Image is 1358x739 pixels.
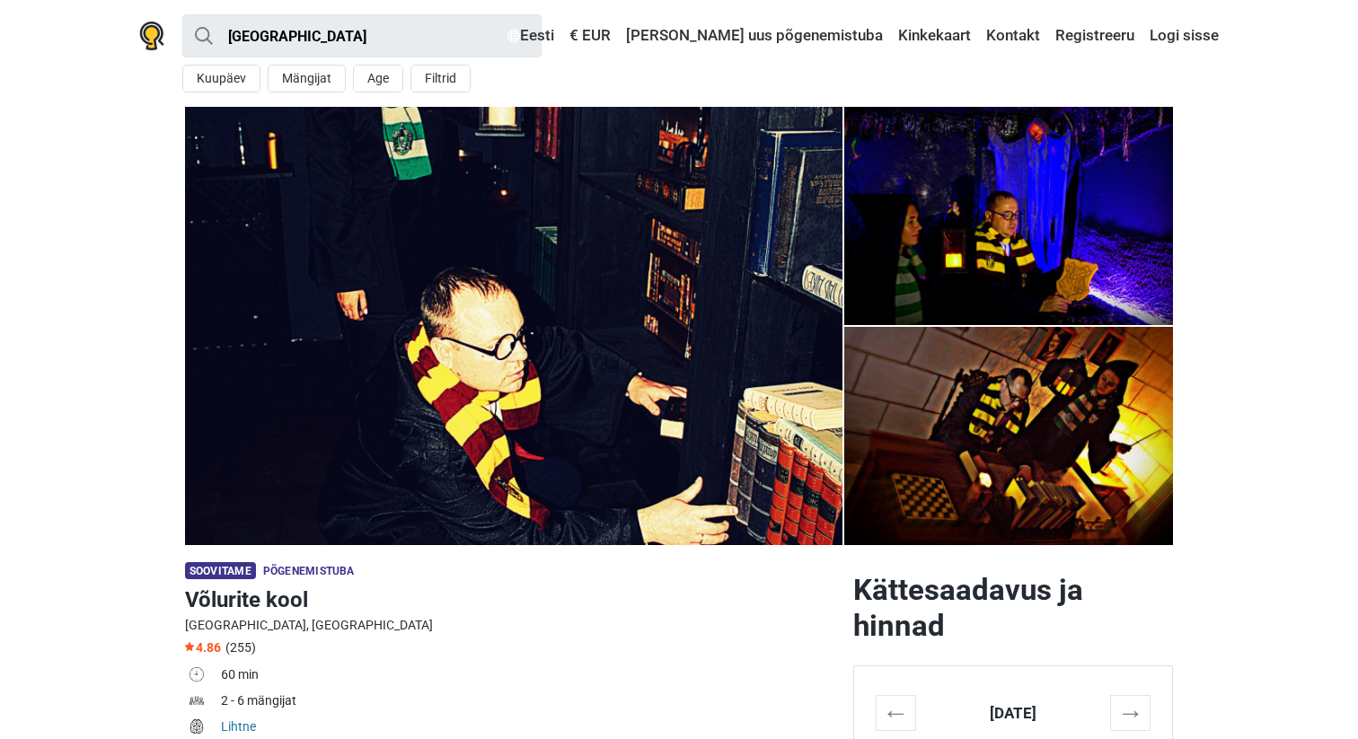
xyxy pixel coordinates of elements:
button: Age [353,65,403,92]
a: Võlurite kool photo 4 [844,327,1173,545]
a: Eesti [503,20,559,52]
th: ← [877,695,916,730]
span: 4.86 [185,640,221,655]
input: proovi “Tallinn” [182,14,542,57]
a: € EUR [565,20,615,52]
h1: Võlurite kool [185,584,839,616]
button: Mängijat [268,65,346,92]
span: (255) [225,640,256,655]
th: → [1111,695,1151,730]
a: Lihtne [221,719,256,734]
button: Kuupäev [182,65,260,92]
img: Eesti [507,30,520,42]
a: Võlurite kool photo 3 [844,107,1173,325]
a: Kinkekaart [894,20,975,52]
a: Logi sisse [1145,20,1219,52]
a: Võlurite kool photo 8 [185,107,842,545]
span: Soovitame [185,562,256,579]
a: Kontakt [982,20,1045,52]
button: Filtrid [410,65,471,92]
img: Võlurite kool photo 9 [185,107,842,545]
td: 60 min [221,664,839,690]
td: 2 - 6 mängijat [221,690,839,716]
div: [GEOGRAPHIC_DATA], [GEOGRAPHIC_DATA] [185,616,839,635]
img: Star [185,642,194,651]
h2: Kättesaadavus ja hinnad [853,572,1173,644]
span: Põgenemistuba [263,565,355,577]
th: [DATE] [915,695,1111,730]
a: Registreeru [1051,20,1139,52]
img: Võlurite kool photo 5 [844,327,1173,545]
img: Nowescape logo [139,22,164,50]
img: Võlurite kool photo 4 [844,107,1173,325]
a: [PERSON_NAME] uus põgenemistuba [622,20,887,52]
